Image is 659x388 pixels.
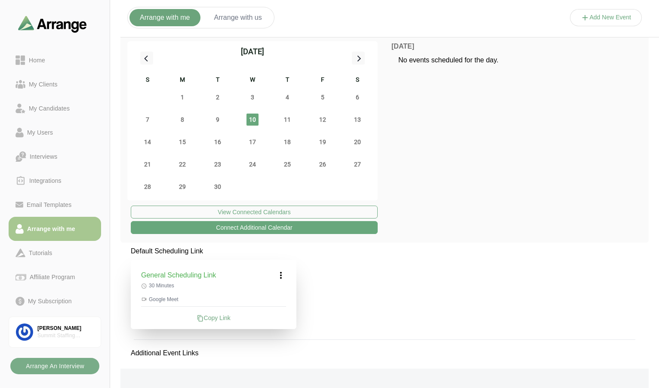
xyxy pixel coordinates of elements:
[281,158,293,170] span: Thursday, September 25, 2025
[246,136,259,148] span: Wednesday, September 17, 2025
[176,136,188,148] span: Monday, September 15, 2025
[212,114,224,126] span: Tuesday, September 9, 2025
[9,265,101,289] a: Affiliate Program
[25,55,49,65] div: Home
[176,181,188,193] span: Monday, September 29, 2025
[25,79,61,89] div: My Clients
[176,158,188,170] span: Monday, September 22, 2025
[212,91,224,103] span: Tuesday, September 2, 2025
[165,75,200,86] div: M
[235,75,270,86] div: W
[176,91,188,103] span: Monday, September 1, 2025
[26,151,61,162] div: Interviews
[142,181,154,193] span: Sunday, September 28, 2025
[317,136,329,148] span: Friday, September 19, 2025
[142,158,154,170] span: Sunday, September 21, 2025
[131,221,378,234] button: Connect Additional Calendar
[212,136,224,148] span: Tuesday, September 16, 2025
[9,145,101,169] a: Interviews
[200,75,235,86] div: T
[37,332,94,339] div: Summit Staffing Partners
[9,289,101,313] a: My Subscription
[120,338,209,369] p: Additional Event Links
[9,217,101,241] a: Arrange with me
[351,136,363,148] span: Saturday, September 20, 2025
[281,114,293,126] span: Thursday, September 11, 2025
[130,75,165,86] div: S
[9,72,101,96] a: My Clients
[141,296,286,303] p: Google Meet
[25,248,55,258] div: Tutorials
[317,158,329,170] span: Friday, September 26, 2025
[141,270,216,280] h3: General Scheduling Link
[212,181,224,193] span: Tuesday, September 30, 2025
[9,120,101,145] a: My Users
[9,48,101,72] a: Home
[9,193,101,217] a: Email Templates
[246,91,259,103] span: Wednesday, September 3, 2025
[10,358,99,374] button: Arrange An Interview
[204,9,272,26] button: Arrange with us
[570,9,642,26] button: Add New Event
[340,75,375,86] div: S
[25,358,84,374] b: Arrange An Interview
[9,317,101,348] a: [PERSON_NAME]Summit Staffing Partners
[9,169,101,193] a: Integrations
[305,75,340,86] div: F
[246,158,259,170] span: Wednesday, September 24, 2025
[9,96,101,120] a: My Candidates
[351,158,363,170] span: Saturday, September 27, 2025
[37,325,94,332] div: [PERSON_NAME]
[129,9,200,26] button: Arrange with me
[281,136,293,148] span: Thursday, September 18, 2025
[25,296,75,306] div: My Subscription
[351,91,363,103] span: Saturday, September 6, 2025
[141,314,286,322] div: Copy Link
[131,206,378,219] button: View Connected Calendars
[398,55,635,65] p: No events scheduled for the day.
[141,282,286,289] p: 30 Minutes
[176,114,188,126] span: Monday, September 8, 2025
[9,241,101,265] a: Tutorials
[26,272,78,282] div: Affiliate Program
[142,114,154,126] span: Sunday, September 7, 2025
[26,176,65,186] div: Integrations
[317,114,329,126] span: Friday, September 12, 2025
[25,103,73,114] div: My Candidates
[24,224,79,234] div: Arrange with me
[391,41,642,52] p: [DATE]
[270,75,305,86] div: T
[24,127,56,138] div: My Users
[281,91,293,103] span: Thursday, September 4, 2025
[142,136,154,148] span: Sunday, September 14, 2025
[241,46,264,58] div: [DATE]
[212,158,224,170] span: Tuesday, September 23, 2025
[317,91,329,103] span: Friday, September 5, 2025
[351,114,363,126] span: Saturday, September 13, 2025
[18,15,87,32] img: arrangeai-name-small-logo.4d2b8aee.svg
[246,114,259,126] span: Wednesday, September 10, 2025
[131,246,296,256] p: Default Scheduling Link
[23,200,75,210] div: Email Templates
